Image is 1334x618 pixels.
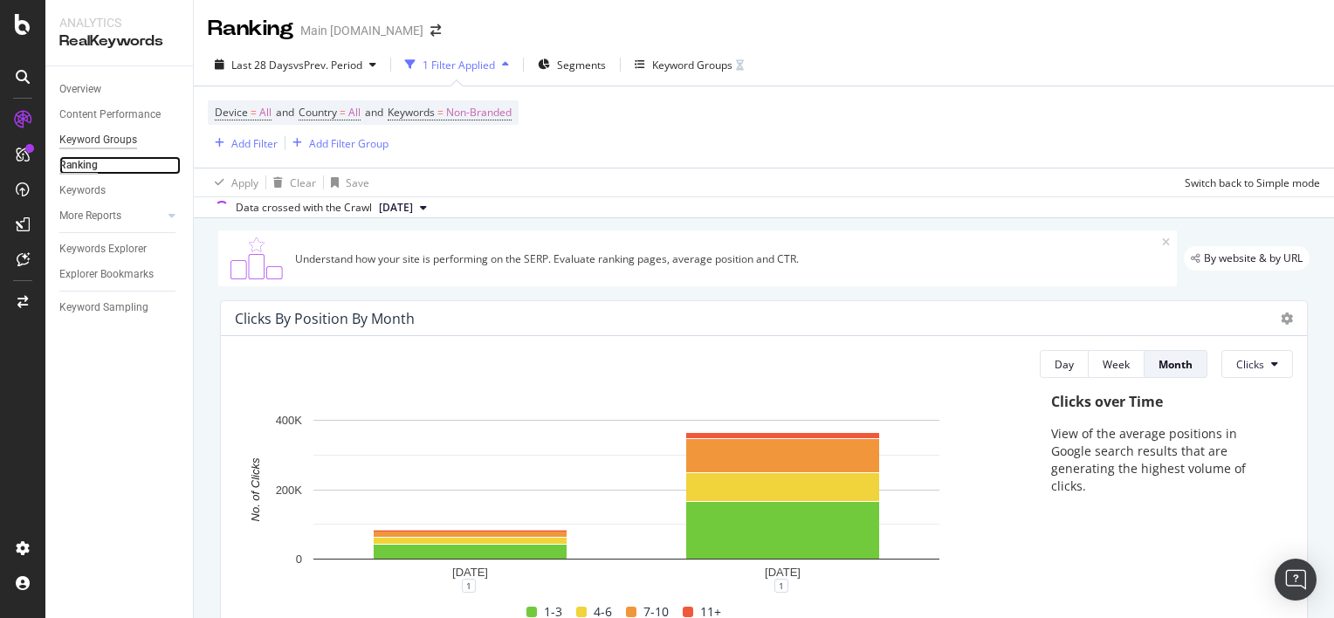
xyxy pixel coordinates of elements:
[309,136,389,151] div: Add Filter Group
[462,579,476,593] div: 1
[437,105,444,120] span: =
[290,175,316,190] div: Clear
[259,100,272,125] span: All
[235,310,415,327] div: Clicks By Position By Month
[276,414,303,427] text: 400K
[299,105,337,120] span: Country
[59,31,179,51] div: RealKeywords
[208,14,293,44] div: Ranking
[59,207,121,225] div: More Reports
[1185,175,1320,190] div: Switch back to Simple mode
[59,207,163,225] a: More Reports
[340,105,346,120] span: =
[236,200,372,216] div: Data crossed with the Crawl
[225,237,288,279] img: C0S+odjvPe+dCwPhcw0W2jU4KOcefU0IcxbkVEfgJ6Ft4vBgsVVQAAAABJRU5ErkJggg==
[59,80,101,99] div: Overview
[266,168,316,196] button: Clear
[1089,350,1145,378] button: Week
[285,133,389,154] button: Add Filter Group
[1051,425,1276,495] p: View of the average positions in Google search results that are generating the highest volume of ...
[276,484,303,497] text: 200K
[59,265,181,284] a: Explorer Bookmarks
[324,168,369,196] button: Save
[446,100,512,125] span: Non-Branded
[557,58,606,72] span: Segments
[1236,357,1264,372] span: Clicks
[1221,350,1293,378] button: Clicks
[293,58,362,72] span: vs Prev. Period
[276,105,294,120] span: and
[59,182,181,200] a: Keywords
[379,200,413,216] span: 2025 Sep. 21st
[296,553,302,566] text: 0
[423,58,495,72] div: 1 Filter Applied
[1103,357,1130,372] div: Week
[59,156,181,175] a: Ranking
[235,411,1017,586] svg: A chart.
[652,58,732,72] div: Keyword Groups
[1051,392,1276,412] div: Clicks over Time
[231,136,278,151] div: Add Filter
[59,240,147,258] div: Keywords Explorer
[59,80,181,99] a: Overview
[59,265,154,284] div: Explorer Bookmarks
[1055,357,1074,372] div: Day
[531,51,613,79] button: Segments
[1184,246,1310,271] div: legacy label
[59,106,161,124] div: Content Performance
[251,105,257,120] span: =
[774,579,788,593] div: 1
[1040,350,1089,378] button: Day
[398,51,516,79] button: 1 Filter Applied
[300,22,423,39] div: Main [DOMAIN_NAME]
[388,105,435,120] span: Keywords
[348,100,361,125] span: All
[231,58,293,72] span: Last 28 Days
[59,131,181,149] a: Keyword Groups
[59,131,137,149] div: Keyword Groups
[765,566,801,579] text: [DATE]
[452,566,488,579] text: [DATE]
[372,197,434,218] button: [DATE]
[1145,350,1207,378] button: Month
[59,299,181,317] a: Keyword Sampling
[208,133,278,154] button: Add Filter
[1159,357,1193,372] div: Month
[59,240,181,258] a: Keywords Explorer
[59,14,179,31] div: Analytics
[1178,168,1320,196] button: Switch back to Simple mode
[346,175,369,190] div: Save
[295,251,1162,266] div: Understand how your site is performing on the SERP. Evaluate ranking pages, average position and ...
[215,105,248,120] span: Device
[231,175,258,190] div: Apply
[430,24,441,37] div: arrow-right-arrow-left
[1275,559,1317,601] div: Open Intercom Messenger
[59,106,181,124] a: Content Performance
[208,51,383,79] button: Last 28 DaysvsPrev. Period
[628,51,751,79] button: Keyword Groups
[208,168,258,196] button: Apply
[365,105,383,120] span: and
[59,299,148,317] div: Keyword Sampling
[59,156,98,175] div: Ranking
[59,182,106,200] div: Keywords
[249,457,262,521] text: No. of Clicks
[1204,253,1303,264] span: By website & by URL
